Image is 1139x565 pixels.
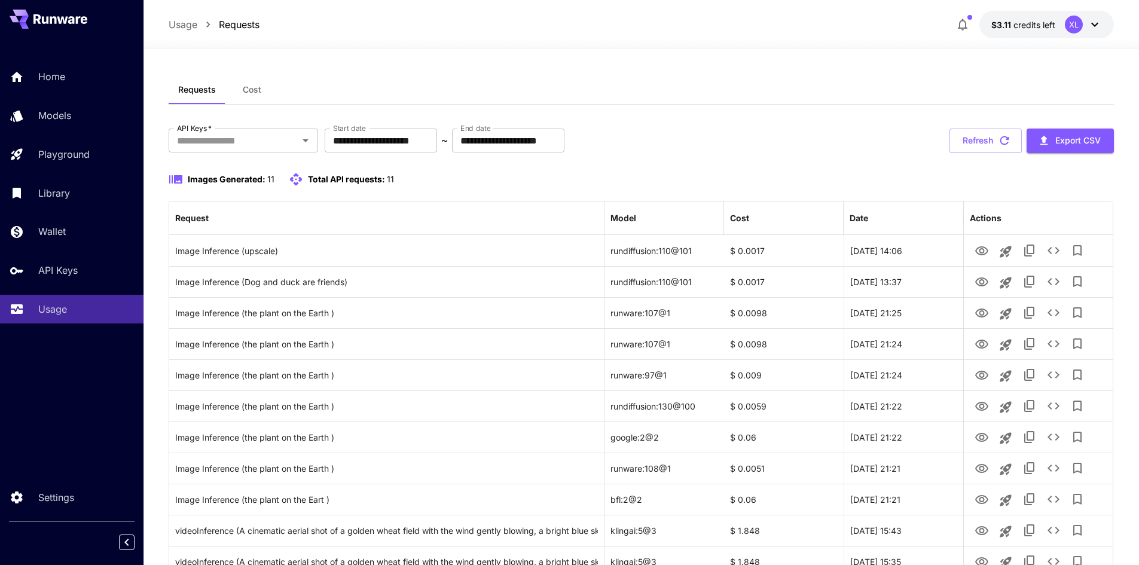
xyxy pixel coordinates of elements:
div: runware:97@1 [604,359,724,390]
button: Add to library [1065,394,1089,418]
div: rundiffusion:130@100 [604,390,724,422]
button: Copy TaskUUID [1018,332,1042,356]
span: 11 [387,174,394,184]
button: Copy TaskUUID [1018,270,1042,294]
span: $3.11 [991,20,1013,30]
button: See details [1042,487,1065,511]
button: Add to library [1065,518,1089,542]
button: See details [1042,518,1065,542]
div: $ 0.009 [724,359,844,390]
button: View Image [970,269,994,294]
div: $ 0.0098 [724,328,844,359]
div: 24 Aug, 2025 21:24 [844,328,963,359]
button: See details [1042,239,1065,262]
div: 24 Aug, 2025 21:24 [844,359,963,390]
div: Click to copy prompt [175,267,598,297]
button: See details [1042,425,1065,449]
div: Click to copy prompt [175,298,598,328]
p: Wallet [38,224,66,239]
span: 11 [267,174,274,184]
span: Cost [243,84,261,95]
div: Cost [730,213,749,223]
a: Requests [219,17,259,32]
div: 25 Aug, 2025 13:37 [844,266,963,297]
button: Export CSV [1027,129,1114,153]
button: Copy TaskUUID [1018,456,1042,480]
div: bfl:2@2 [604,484,724,515]
button: Launch in playground [994,426,1018,450]
div: Click to copy prompt [175,422,598,453]
button: Refresh [949,129,1022,153]
span: Total API requests: [308,174,385,184]
button: Copy TaskUUID [1018,239,1042,262]
a: Usage [169,17,197,32]
button: Add to library [1065,239,1089,262]
div: Click to copy prompt [175,236,598,266]
button: Add to library [1065,425,1089,449]
div: $3.10954 [991,19,1055,31]
button: View Video [970,518,994,542]
button: Open [297,132,314,149]
div: 21 Aug, 2025 15:43 [844,515,963,546]
button: View Image [970,424,994,449]
div: $ 0.06 [724,422,844,453]
span: credits left [1013,20,1055,30]
div: Click to copy prompt [175,515,598,546]
div: Request [175,213,209,223]
div: runware:107@1 [604,328,724,359]
div: 24 Aug, 2025 21:22 [844,422,963,453]
p: ~ [441,133,448,148]
div: 24 Aug, 2025 21:22 [844,390,963,422]
button: Launch in playground [994,457,1018,481]
button: Copy TaskUUID [1018,363,1042,387]
div: Click to copy prompt [175,329,598,359]
div: XL [1065,16,1083,33]
div: Date [850,213,868,223]
button: Copy TaskUUID [1018,487,1042,511]
iframe: Chat Widget [1079,508,1139,565]
button: View Image [970,393,994,418]
div: rundiffusion:110@101 [604,266,724,297]
div: Actions [970,213,1001,223]
div: 24 Aug, 2025 21:25 [844,297,963,328]
div: $ 0.0051 [724,453,844,484]
p: Playground [38,147,90,161]
div: $ 1.848 [724,515,844,546]
button: Launch in playground [994,488,1018,512]
div: runware:108@1 [604,453,724,484]
label: End date [460,123,490,133]
p: Settings [38,490,74,505]
button: View Image [970,362,994,387]
button: Launch in playground [994,240,1018,264]
button: See details [1042,270,1065,294]
nav: breadcrumb [169,17,259,32]
button: View Image [970,487,994,511]
div: 24 Aug, 2025 21:21 [844,484,963,515]
button: See details [1042,456,1065,480]
p: API Keys [38,263,78,277]
div: 25 Aug, 2025 14:06 [844,235,963,266]
button: Add to library [1065,270,1089,294]
div: rundiffusion:110@101 [604,235,724,266]
div: $ 0.0098 [724,297,844,328]
button: Copy TaskUUID [1018,301,1042,325]
button: See details [1042,332,1065,356]
button: Copy TaskUUID [1018,518,1042,542]
button: Add to library [1065,487,1089,511]
div: Click to copy prompt [175,360,598,390]
div: klingai:5@3 [604,515,724,546]
label: Start date [333,123,366,133]
p: Home [38,69,65,84]
button: $3.10954XL [979,11,1114,38]
div: $ 0.06 [724,484,844,515]
div: google:2@2 [604,422,724,453]
div: $ 0.0017 [724,266,844,297]
label: API Keys [177,123,212,133]
button: Launch in playground [994,364,1018,388]
button: View Image [970,238,994,262]
button: Copy TaskUUID [1018,425,1042,449]
p: Library [38,186,70,200]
